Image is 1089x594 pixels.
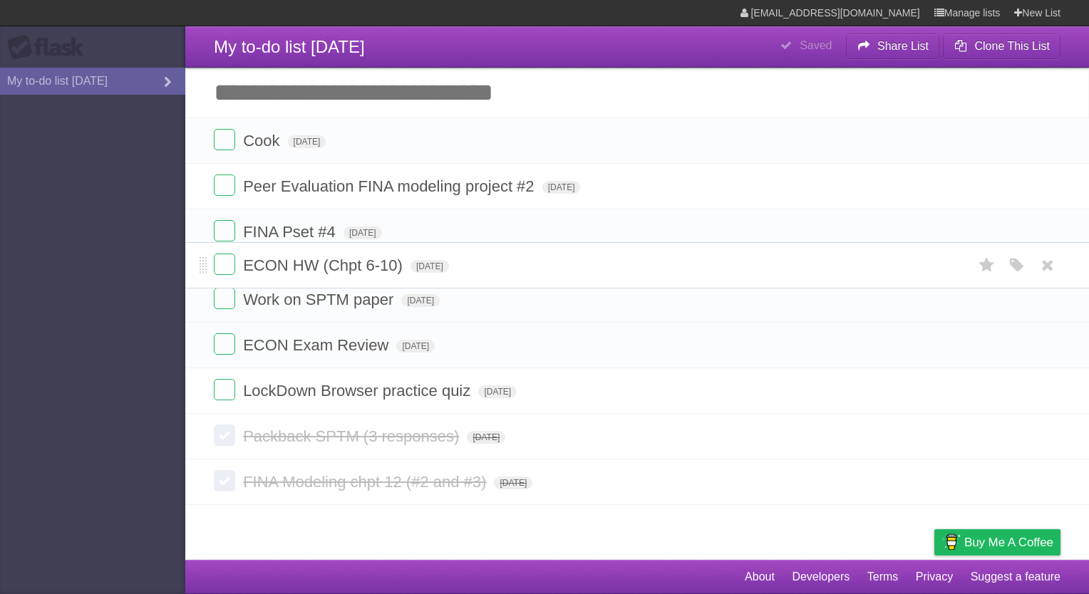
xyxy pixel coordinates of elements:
span: ECON HW (Chpt 6-10) [243,256,406,274]
label: Done [214,129,235,150]
span: [DATE] [542,181,581,194]
label: Done [214,333,235,355]
b: Clone This List [974,40,1050,52]
label: Done [214,379,235,400]
span: ECON Exam Review [243,336,392,354]
img: Buy me a coffee [941,530,961,554]
label: Done [214,254,235,275]
label: Done [214,288,235,309]
a: Terms [867,563,899,590]
b: Saved [800,39,832,51]
span: [DATE] [411,260,449,273]
button: Share List [846,33,940,59]
span: [DATE] [288,135,326,148]
label: Done [214,424,235,446]
label: Done [214,220,235,241]
button: Clone This List [943,33,1060,59]
a: Suggest a feature [971,563,1060,590]
span: LockDown Browser practice quiz [243,382,474,400]
a: Buy me a coffee [934,529,1060,556]
span: Packback SPTM (3 responses) [243,427,463,445]
span: [DATE] [344,226,382,239]
span: Work on SPTM paper [243,291,397,308]
a: Developers [792,563,850,590]
span: Peer Evaluation FINA modeling project #2 [243,177,537,195]
label: Done [214,174,235,196]
label: Done [214,470,235,491]
span: [DATE] [401,294,440,307]
b: Share List [877,40,929,52]
span: FINA Modeling chpt 12 (#2 and #3) [243,473,490,491]
span: [DATE] [478,385,517,398]
span: [DATE] [467,431,505,444]
span: Cook [243,132,283,150]
a: Privacy [916,563,953,590]
label: Star task [974,254,1001,277]
a: About [745,563,775,590]
div: Flask [7,35,93,61]
span: [DATE] [494,476,532,489]
span: My to-do list [DATE] [214,37,365,56]
span: Buy me a coffee [964,530,1053,555]
span: [DATE] [396,340,435,353]
span: FINA Pset #4 [243,223,339,241]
